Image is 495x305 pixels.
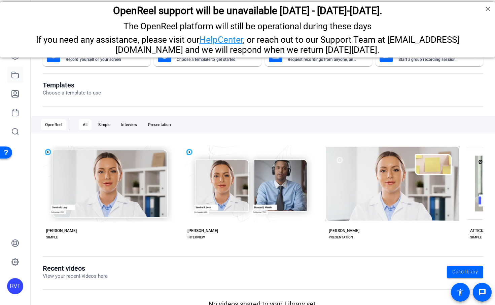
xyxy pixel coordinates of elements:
[484,3,492,11] div: Close Step
[447,266,483,278] a: Go to library
[66,58,136,62] mat-card-subtitle: Record yourself or your screen
[144,119,175,130] div: Presentation
[7,278,23,294] div: RVT
[187,235,205,240] div: INTERVIEW
[46,228,77,233] div: [PERSON_NAME]
[187,228,218,233] div: [PERSON_NAME]
[470,235,482,240] div: SIMPLE
[200,33,243,43] a: HelpCenter
[117,119,141,130] div: Interview
[456,288,464,296] mat-icon: accessibility
[43,89,101,97] p: Choose a template to use
[8,3,487,15] h2: OpenReel support will be unavailable Thursday - Friday, October 16th-17th.
[398,58,468,62] mat-card-subtitle: Start a group recording session
[36,33,459,53] span: If you need any assistance, please visit our , or reach out to our Support Team at [EMAIL_ADDRESS...
[94,119,114,130] div: Simple
[43,264,108,272] h1: Recent videos
[452,268,478,275] span: Go to library
[46,235,58,240] div: SIMPLE
[43,272,108,280] p: View your recent videos here
[470,228,486,233] div: ATTICUS
[329,228,359,233] div: [PERSON_NAME]
[123,20,372,30] span: The OpenReel platform will still be operational during these days
[79,119,92,130] div: All
[177,58,247,62] mat-card-subtitle: Choose a template to get started
[288,58,358,62] mat-card-subtitle: Request recordings from anyone, anywhere
[43,81,101,89] h1: Templates
[41,119,66,130] div: OpenReel
[478,288,486,296] mat-icon: message
[329,235,353,240] div: PRESENTATION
